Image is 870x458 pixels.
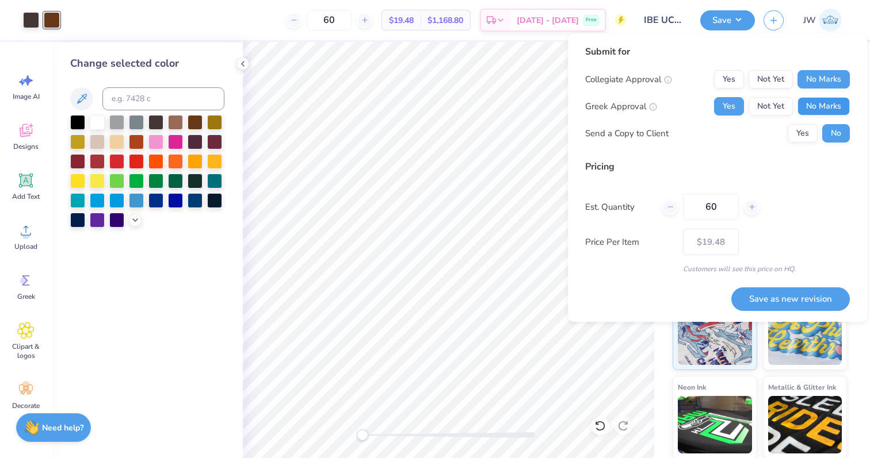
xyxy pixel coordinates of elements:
[102,87,224,110] input: e.g. 7428 c
[635,9,692,32] input: Untitled Design
[14,242,37,251] span: Upload
[585,201,654,214] label: Est. Quantity
[586,16,597,24] span: Free
[7,342,45,360] span: Clipart & logos
[768,381,836,393] span: Metallic & Glitter Ink
[42,422,83,433] strong: Need help?
[714,70,744,88] button: Yes
[768,396,842,453] img: Metallic & Glitter Ink
[585,100,657,113] div: Greek Approval
[70,56,224,71] div: Change selected color
[585,160,850,174] div: Pricing
[13,142,39,151] span: Designs
[798,9,847,32] a: JW
[585,45,850,59] div: Submit for
[585,127,669,140] div: Send a Copy to Client
[714,97,744,116] button: Yes
[428,14,463,26] span: $1,168.80
[788,124,818,143] button: Yes
[683,194,739,220] input: – –
[749,97,793,116] button: Not Yet
[307,10,352,30] input: – –
[749,70,793,88] button: Not Yet
[585,73,672,86] div: Collegiate Approval
[822,124,850,143] button: No
[678,396,752,453] img: Neon Ink
[768,307,842,365] img: Puff Ink
[797,70,850,88] button: No Marks
[389,14,414,26] span: $19.48
[17,292,35,301] span: Greek
[731,287,850,311] button: Save as new revision
[678,307,752,365] img: Standard
[12,192,40,201] span: Add Text
[678,381,706,393] span: Neon Ink
[803,14,816,27] span: JW
[585,236,674,249] label: Price Per Item
[12,401,40,410] span: Decorate
[517,14,579,26] span: [DATE] - [DATE]
[700,10,755,30] button: Save
[819,9,842,32] img: Jane White
[797,97,850,116] button: No Marks
[585,264,850,274] div: Customers will see this price on HQ.
[13,92,40,101] span: Image AI
[357,429,368,441] div: Accessibility label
